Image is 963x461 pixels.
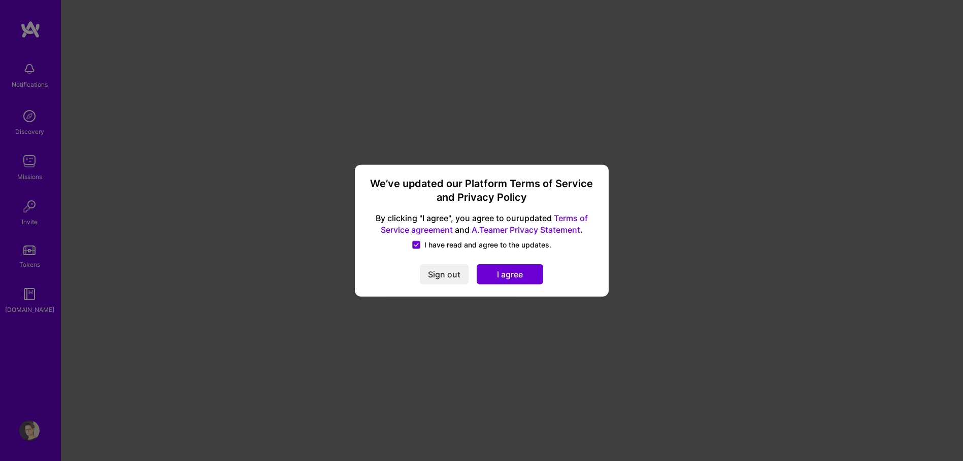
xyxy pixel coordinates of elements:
[367,212,596,236] span: By clicking "I agree", you agree to our updated and .
[367,176,596,204] h3: We’ve updated our Platform Terms of Service and Privacy Policy
[477,264,543,285] button: I agree
[472,225,580,235] a: A.Teamer Privacy Statement
[381,213,588,235] a: Terms of Service agreement
[424,240,551,250] span: I have read and agree to the updates.
[420,264,469,285] button: Sign out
